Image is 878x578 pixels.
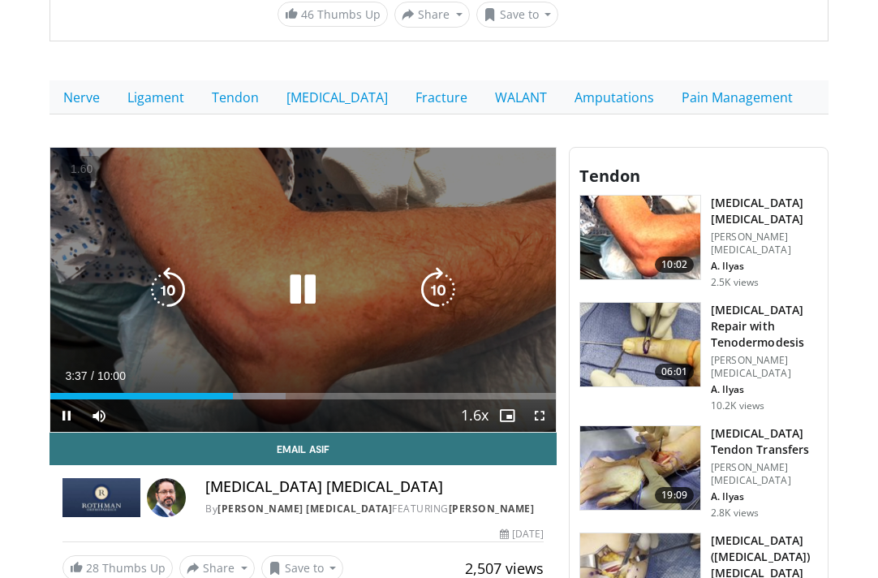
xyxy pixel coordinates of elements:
[579,302,818,412] a: 06:01 [MEDICAL_DATA] Repair with Tenodermodesis [PERSON_NAME] [MEDICAL_DATA] A. Ilyas 10.2K views
[458,399,491,432] button: Playback Rate
[402,80,481,114] a: Fracture
[711,354,818,380] p: [PERSON_NAME] [MEDICAL_DATA]
[580,196,700,280] img: 4604ab6c-fa95-4833-9a8b-45f7116a0c55.150x105_q85_crop-smart_upscale.jpg
[301,6,314,22] span: 46
[523,399,556,432] button: Fullscreen
[49,433,557,465] a: Email Asif
[655,257,694,273] span: 10:02
[86,560,99,576] span: 28
[205,478,544,496] h4: [MEDICAL_DATA] [MEDICAL_DATA]
[500,527,544,541] div: [DATE]
[449,502,535,515] a: [PERSON_NAME]
[49,80,114,114] a: Nerve
[114,80,198,114] a: Ligament
[711,260,818,273] p: A. Ilyas
[481,80,561,114] a: WALANT
[50,393,556,399] div: Progress Bar
[198,80,273,114] a: Tendon
[711,425,818,458] h3: [MEDICAL_DATA] Tendon Transfers
[655,487,694,503] span: 19:09
[711,461,818,487] p: [PERSON_NAME] [MEDICAL_DATA]
[655,364,694,380] span: 06:01
[65,369,87,382] span: 3:37
[711,383,818,396] p: A. Ilyas
[668,80,807,114] a: Pain Management
[711,399,764,412] p: 10.2K views
[97,369,126,382] span: 10:00
[91,369,94,382] span: /
[273,80,402,114] a: [MEDICAL_DATA]
[465,559,544,578] span: 2,507 views
[579,195,818,289] a: 10:02 [MEDICAL_DATA] [MEDICAL_DATA] [PERSON_NAME] [MEDICAL_DATA] A. Ilyas 2.5K views
[711,302,818,351] h3: [MEDICAL_DATA] Repair with Tenodermodesis
[711,507,759,520] p: 2.8K views
[711,490,818,503] p: A. Ilyas
[580,303,700,387] img: c5932efc-4d37-42ad-a131-41f2904f3202.150x105_q85_crop-smart_upscale.jpg
[394,2,470,28] button: Share
[50,148,556,432] video-js: Video Player
[205,502,544,516] div: By FEATURING
[476,2,559,28] button: Save to
[147,478,186,517] img: Avatar
[711,195,818,227] h3: [MEDICAL_DATA] [MEDICAL_DATA]
[711,276,759,289] p: 2.5K views
[278,2,388,27] a: 46 Thumbs Up
[83,399,115,432] button: Mute
[62,478,140,517] img: Rothman Hand Surgery
[711,231,818,257] p: [PERSON_NAME] [MEDICAL_DATA]
[579,425,818,520] a: 19:09 [MEDICAL_DATA] Tendon Transfers [PERSON_NAME] [MEDICAL_DATA] A. Ilyas 2.8K views
[217,502,392,515] a: [PERSON_NAME] [MEDICAL_DATA]
[579,165,640,187] span: Tendon
[580,426,700,511] img: 9845f27b-1645-4757-93c0-e87f73c9c6b9.150x105_q85_crop-smart_upscale.jpg
[50,399,83,432] button: Pause
[561,80,668,114] a: Amputations
[491,399,523,432] button: Enable picture-in-picture mode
